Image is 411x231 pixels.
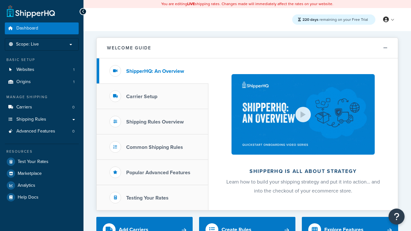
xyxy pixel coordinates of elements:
[126,144,183,150] h3: Common Shipping Rules
[5,76,79,88] li: Origins
[5,64,79,76] li: Websites
[5,64,79,76] a: Websites1
[18,159,48,165] span: Test Your Rates
[5,94,79,100] div: Manage Shipping
[126,170,190,175] h3: Popular Advanced Features
[126,119,184,125] h3: Shipping Rules Overview
[18,183,35,188] span: Analytics
[232,74,375,155] img: ShipperHQ is all about strategy
[225,168,381,174] h2: ShipperHQ is all about strategy
[72,105,74,110] span: 0
[16,117,46,122] span: Shipping Rules
[187,1,195,7] b: LIVE
[5,101,79,113] a: Carriers0
[5,149,79,154] div: Resources
[5,156,79,167] a: Test Your Rates
[16,42,39,47] span: Scope: Live
[5,101,79,113] li: Carriers
[16,105,32,110] span: Carriers
[72,129,74,134] span: 0
[5,192,79,203] a: Help Docs
[18,171,42,176] span: Marketplace
[5,125,79,137] li: Advanced Features
[16,129,55,134] span: Advanced Features
[16,26,38,31] span: Dashboard
[16,79,31,85] span: Origins
[5,168,79,179] a: Marketplace
[5,76,79,88] a: Origins1
[73,79,74,85] span: 1
[5,180,79,191] a: Analytics
[5,114,79,125] a: Shipping Rules
[5,125,79,137] a: Advanced Features0
[97,38,398,58] button: Welcome Guide
[126,195,169,201] h3: Testing Your Rates
[226,178,380,194] span: Learn how to build your shipping strategy and put it into action… and into the checkout of your e...
[5,57,79,63] div: Basic Setup
[5,22,79,34] a: Dashboard
[73,67,74,73] span: 1
[126,68,184,74] h3: ShipperHQ: An Overview
[302,17,319,22] strong: 220 days
[126,94,157,99] h3: Carrier Setup
[389,209,405,225] button: Open Resource Center
[16,67,34,73] span: Websites
[302,17,368,22] span: remaining on your Free Trial
[18,195,39,200] span: Help Docs
[107,46,151,50] h2: Welcome Guide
